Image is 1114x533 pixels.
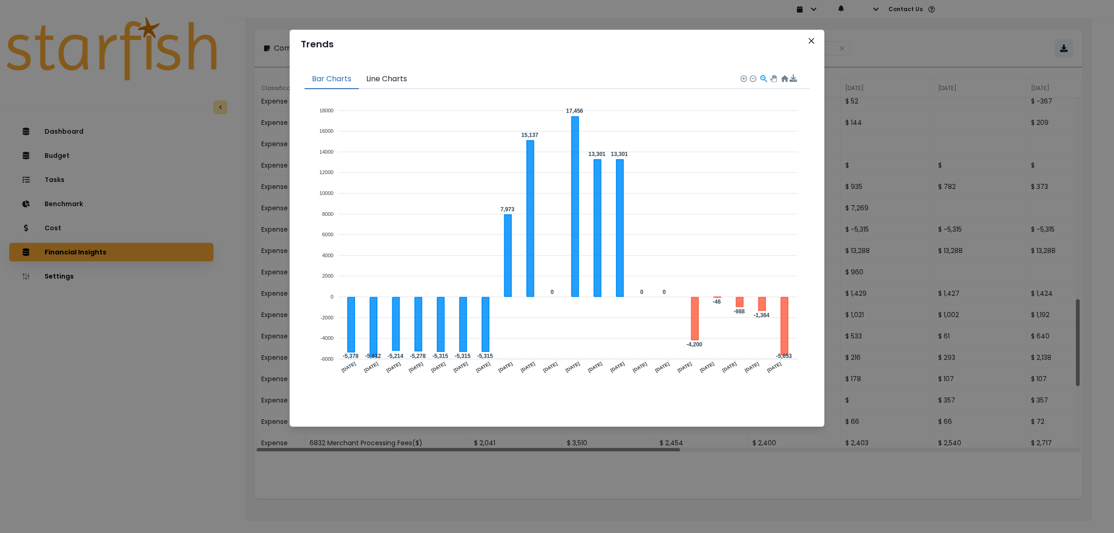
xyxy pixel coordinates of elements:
[780,74,788,82] div: Reset Zoom
[564,361,580,373] tspan: [DATE]
[319,149,334,155] tspan: 14000
[290,30,824,58] header: Trends
[322,273,333,279] tspan: 2000
[322,211,333,217] tspan: 8000
[320,315,333,320] tspan: -2000
[609,361,625,373] tspan: [DATE]
[475,361,491,373] tspan: [DATE]
[453,361,468,373] tspan: [DATE]
[430,361,446,373] tspan: [DATE]
[766,361,782,373] tspan: [DATE]
[320,335,333,341] tspan: -4000
[341,361,356,373] tspan: [DATE]
[319,128,334,134] tspan: 16000
[319,190,334,196] tspan: 10000
[744,361,759,373] tspan: [DATE]
[770,75,776,81] div: Panning
[654,361,670,373] tspan: [DATE]
[320,356,333,362] tspan: -6000
[322,253,333,258] tspan: 4000
[790,74,797,82] div: Menu
[408,361,424,373] tspan: [DATE]
[520,361,536,373] tspan: [DATE]
[542,361,558,373] tspan: [DATE]
[749,75,756,81] div: Zoom Out
[587,361,603,373] tspan: [DATE]
[386,361,402,373] tspan: [DATE]
[359,70,415,89] button: Line Charts
[330,294,333,299] tspan: 0
[699,361,715,373] tspan: [DATE]
[804,33,819,48] button: Close
[790,74,797,82] img: download-solid.76f27b67513bc6e4b1a02da61d3a2511.svg
[721,361,737,373] tspan: [DATE]
[498,361,513,373] tspan: [DATE]
[304,70,359,89] button: Bar Charts
[322,232,333,237] tspan: 6000
[759,74,767,82] div: Selection Zoom
[740,75,746,81] div: Zoom In
[363,361,379,373] tspan: [DATE]
[319,108,334,113] tspan: 18000
[677,361,693,373] tspan: [DATE]
[632,361,648,373] tspan: [DATE]
[319,169,334,175] tspan: 12000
